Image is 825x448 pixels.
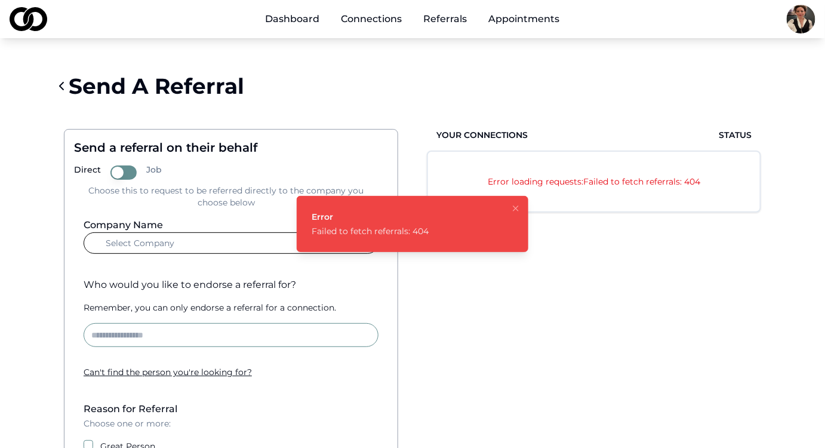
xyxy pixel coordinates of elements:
[84,219,163,231] label: Company Name
[332,7,412,31] a: Connections
[74,139,378,156] div: Send a referral on their behalf
[479,7,570,31] a: Appointments
[256,7,330,31] a: Dashboard
[312,211,429,223] div: Error
[84,302,378,314] div: Remember, you can only endorse a referral for a connection.
[84,403,177,415] label: Reason for Referral
[719,129,752,141] span: Status
[84,418,171,429] span: Choose one or more:
[84,278,378,292] div: Who would you like to endorse a referral for?
[10,7,47,31] img: logo
[84,366,378,378] div: Can ' t find the person you ' re looking for?
[256,7,570,31] nav: Main
[312,225,429,237] div: Failed to fetch referrals: 404
[106,237,174,249] span: Select Company
[69,74,244,98] div: Send A Referral
[436,129,528,141] span: Your Connections
[146,165,162,180] label: Job
[787,5,815,33] img: 5e4956b8-6a29-472d-8855-aac958b1cd77-2024-01-25%2019-profile_picture.jpg
[452,176,736,188] p: Error loading requests: Failed to fetch referrals: 404
[74,165,101,180] label: Direct
[414,7,477,31] a: Referrals
[74,185,378,208] div: Choose this to request to be referred directly to the company you choose below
